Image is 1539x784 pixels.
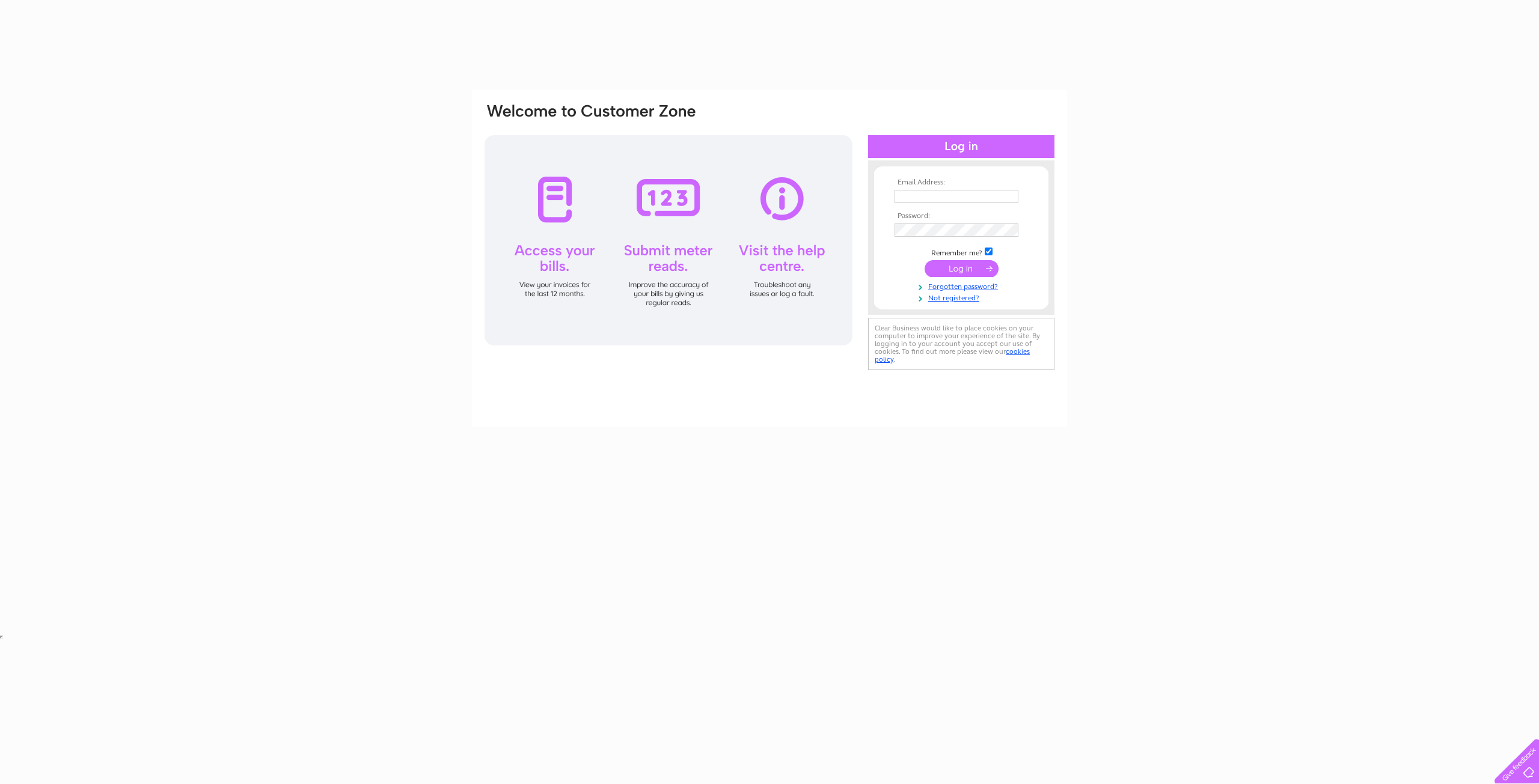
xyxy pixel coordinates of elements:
[892,246,1031,258] td: Remember me?
[892,212,1031,220] th: Password:
[895,291,1031,303] a: Not registered?
[875,347,1030,363] a: cookies policy
[895,280,1031,291] a: Forgotten password?
[868,318,1054,370] div: Clear Business would like to place cookies on your computer to improve your experience of the sit...
[925,260,999,277] input: Submit
[892,178,1031,187] th: Email Address:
